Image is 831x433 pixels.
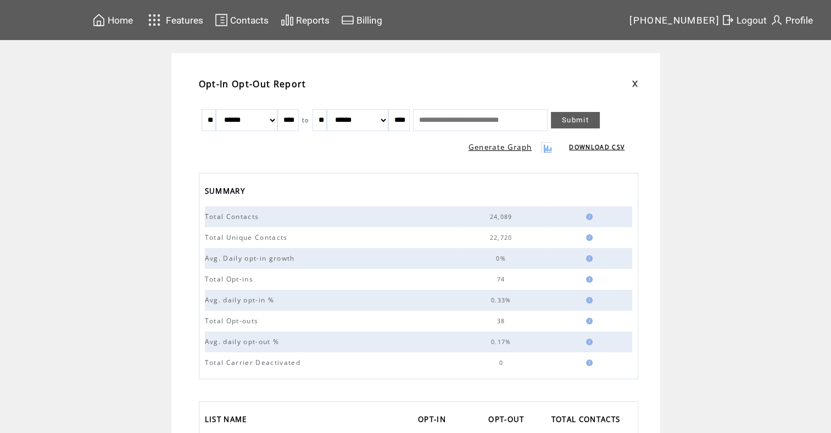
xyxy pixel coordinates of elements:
[499,359,505,367] span: 0
[230,15,269,26] span: Contacts
[143,9,205,31] a: Features
[205,254,298,263] span: Avg. Daily opt-in growth
[205,295,277,305] span: Avg. daily opt-in %
[497,317,508,325] span: 38
[496,255,509,262] span: 0%
[551,412,623,430] span: TOTAL CONTACTS
[497,275,508,283] span: 74
[720,12,768,29] a: Logout
[491,296,514,304] span: 0.33%
[339,12,384,29] a: Billing
[583,297,593,303] img: help.gif
[418,412,451,430] a: OPT-IN
[199,78,306,90] span: Opt-In Opt-Out Report
[205,337,282,346] span: Avg. daily opt-out %
[469,142,532,152] a: Generate Graph
[583,359,593,366] img: help.gif
[205,316,261,325] span: Total Opt-outs
[205,412,253,430] a: LIST NAME
[91,12,135,29] a: Home
[488,412,527,430] span: OPT-OUT
[583,276,593,283] img: help.gif
[302,116,309,124] span: to
[145,11,164,29] img: features.svg
[583,318,593,324] img: help.gif
[583,213,593,220] img: help.gif
[785,15,813,26] span: Profile
[205,412,250,430] span: LIST NAME
[205,358,303,367] span: Total Carrier Deactivated
[569,143,624,151] a: DOWNLOAD CSV
[205,212,262,221] span: Total Contacts
[205,183,248,201] span: SUMMARY
[629,15,720,26] span: [PHONE_NUMBER]
[281,13,294,27] img: chart.svg
[205,274,256,284] span: Total Opt-ins
[721,13,734,27] img: exit.svg
[488,412,529,430] a: OPT-OUT
[491,338,514,346] span: 0.17%
[166,15,203,26] span: Features
[205,233,291,242] span: Total Unique Contacts
[356,15,382,26] span: Billing
[583,339,593,345] img: help.gif
[490,234,515,241] span: 22,720
[279,12,331,29] a: Reports
[551,112,600,128] a: Submit
[551,412,626,430] a: TOTAL CONTACTS
[213,12,270,29] a: Contacts
[418,412,449,430] span: OPT-IN
[215,13,228,27] img: contacts.svg
[341,13,354,27] img: creidtcard.svg
[92,13,105,27] img: home.svg
[768,12,815,29] a: Profile
[296,15,330,26] span: Reports
[583,234,593,241] img: help.gif
[770,13,783,27] img: profile.svg
[108,15,133,26] span: Home
[583,255,593,262] img: help.gif
[490,213,515,221] span: 24,089
[737,15,767,26] span: Logout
